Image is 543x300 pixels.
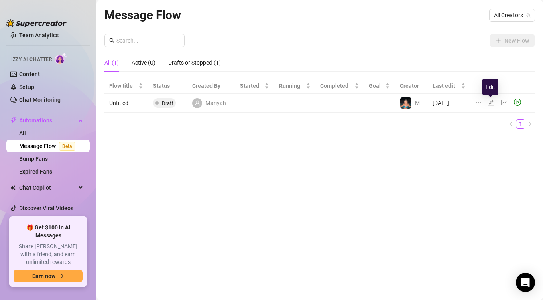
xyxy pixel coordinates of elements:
button: New Flow [490,34,535,47]
span: left [508,122,513,126]
li: Next Page [525,119,535,129]
span: play-circle [514,99,521,106]
span: Automations [19,114,76,127]
th: Created By [187,78,235,94]
a: Message FlowBeta [19,143,79,149]
input: Search... [116,36,180,45]
button: right [525,119,535,129]
th: Status [148,78,187,94]
span: line-chart [501,99,507,106]
th: Completed [315,78,364,94]
th: Running [274,78,315,94]
span: Chat Copilot [19,181,76,194]
span: Started [240,81,263,90]
a: Team Analytics [19,32,59,39]
li: 1 [516,119,525,129]
td: — [364,94,395,113]
span: All Creators [494,9,530,21]
span: user [195,100,200,106]
span: M [415,100,420,106]
span: thunderbolt [10,117,17,124]
span: Share [PERSON_NAME] with a friend, and earn unlimited rewards [14,243,83,266]
span: edit [488,99,494,106]
span: Izzy AI Chatter [11,56,52,63]
div: Active (0) [132,58,155,67]
a: All [19,130,26,136]
span: Flow title [109,81,137,90]
span: team [526,13,531,18]
span: Running [279,81,304,90]
span: Mariyah [205,99,226,107]
a: Chat Monitoring [19,97,61,103]
span: search [109,38,115,43]
span: right [528,122,533,126]
td: [DATE] [428,94,470,113]
li: Previous Page [506,119,516,129]
div: Open Intercom Messenger [516,273,535,292]
div: Edit [482,79,498,95]
img: M [400,97,411,109]
a: Expired Fans [19,168,52,175]
th: Goal [364,78,395,94]
article: Message Flow [104,6,181,24]
a: Bump Fans [19,156,48,162]
span: 🎁 Get $100 in AI Messages [14,224,83,239]
img: logo-BBDzfeDw.svg [6,19,67,27]
a: Content [19,71,40,77]
th: Flow title [104,78,148,94]
a: 1 [516,120,525,128]
th: Started [235,78,274,94]
span: Beta [59,142,75,151]
div: All (1) [104,58,119,67]
span: arrow-right [59,273,64,279]
span: Goal [369,81,384,90]
td: — [315,94,364,113]
span: Last edit [433,81,459,90]
span: Earn now [32,273,55,279]
a: Discover Viral Videos [19,205,73,211]
th: Creator [395,78,428,94]
td: — [235,94,274,113]
th: Last edit [428,78,470,94]
span: Draft [162,100,173,106]
span: Completed [320,81,353,90]
button: Earn nowarrow-right [14,270,83,282]
div: Drafts or Stopped (1) [168,58,221,67]
a: Setup [19,84,34,90]
td: — [274,94,315,113]
img: AI Chatter [55,53,67,64]
span: ellipsis [475,99,482,106]
td: Untitled [104,94,148,113]
img: Chat Copilot [10,185,16,191]
button: left [506,119,516,129]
